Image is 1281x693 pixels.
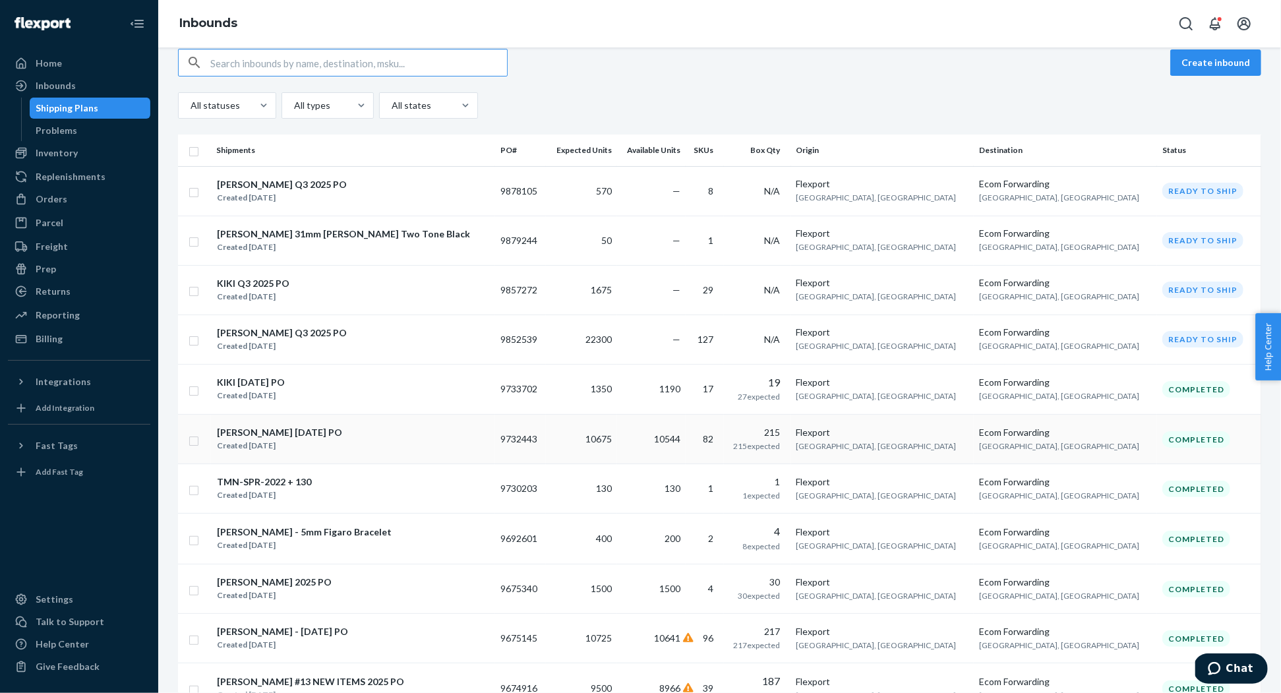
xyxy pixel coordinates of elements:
div: Flexport [796,227,969,240]
th: Status [1157,135,1261,166]
button: Open account menu [1231,11,1257,37]
span: 130 [665,483,680,494]
input: All statuses [189,99,191,112]
a: Shipping Plans [30,98,151,119]
div: Ecom Forwarding [979,526,1152,539]
div: 1 [729,475,781,489]
input: Search inbounds by name, destination, msku... [210,49,507,76]
button: Close Navigation [124,11,150,37]
button: Open Search Box [1173,11,1199,37]
div: Completed [1162,581,1230,597]
a: Orders [8,189,150,210]
iframe: Opens a widget where you can chat to one of our agents [1195,653,1268,686]
div: Completed [1162,531,1230,547]
td: 9733702 [495,364,546,415]
th: Available Units [617,135,686,166]
div: 4 [729,524,781,539]
div: Ecom Forwarding [979,276,1152,289]
button: Create inbound [1170,49,1261,76]
span: 29 [703,284,713,295]
div: Ready to ship [1162,331,1243,347]
div: Ready to ship [1162,232,1243,249]
div: Reporting [36,309,80,322]
div: Completed [1162,431,1230,448]
div: 187 [729,674,781,689]
div: Prep [36,262,56,276]
div: Flexport [796,625,969,638]
a: Replenishments [8,166,150,187]
div: Ecom Forwarding [979,227,1152,240]
span: 1 [708,483,713,494]
th: Expected Units [546,135,616,166]
div: Billing [36,332,63,346]
span: 17 [703,383,713,394]
span: 1350 [591,383,612,394]
div: Flexport [796,276,969,289]
button: Give Feedback [8,656,150,677]
span: — [672,334,680,345]
div: Created [DATE] [217,439,342,452]
span: 217 expected [734,640,781,650]
div: Ecom Forwarding [979,177,1152,191]
input: All states [390,99,392,112]
span: 30 expected [738,591,781,601]
div: [PERSON_NAME] 2025 PO [217,576,332,589]
div: Ready to ship [1162,183,1243,199]
span: [GEOGRAPHIC_DATA], [GEOGRAPHIC_DATA] [796,591,957,601]
div: Flexport [796,576,969,589]
div: Created [DATE] [217,340,347,353]
span: N/A [765,185,781,196]
td: 9675340 [495,564,546,614]
button: Help Center [1255,313,1281,380]
div: Created [DATE] [217,191,347,204]
div: KIKI [DATE] PO [217,376,285,389]
span: 22300 [585,334,612,345]
span: — [672,284,680,295]
div: Help Center [36,638,89,651]
div: Flexport [796,475,969,489]
span: 200 [665,533,680,544]
div: Flexport [796,426,969,439]
span: [GEOGRAPHIC_DATA], [GEOGRAPHIC_DATA] [979,193,1139,202]
div: Inbounds [36,79,76,92]
div: Flexport [796,326,969,339]
div: [PERSON_NAME] Q3 2025 PO [217,326,347,340]
span: N/A [765,235,781,246]
button: Fast Tags [8,435,150,456]
span: [GEOGRAPHIC_DATA], [GEOGRAPHIC_DATA] [979,391,1139,401]
span: 400 [596,533,612,544]
th: Shipments [211,135,495,166]
span: 4 [708,583,713,594]
span: [GEOGRAPHIC_DATA], [GEOGRAPHIC_DATA] [979,441,1139,451]
span: 130 [596,483,612,494]
th: PO# [495,135,546,166]
span: [GEOGRAPHIC_DATA], [GEOGRAPHIC_DATA] [979,591,1139,601]
span: 215 expected [734,441,781,451]
div: Created [DATE] [217,589,332,602]
td: 9730203 [495,464,546,514]
a: Reporting [8,305,150,326]
td: 9857272 [495,265,546,315]
th: Origin [791,135,974,166]
span: 1500 [591,583,612,594]
div: Fast Tags [36,439,78,452]
a: Problems [30,120,151,141]
div: Completed [1162,481,1230,497]
button: Integrations [8,371,150,392]
span: [GEOGRAPHIC_DATA], [GEOGRAPHIC_DATA] [796,441,957,451]
div: Completed [1162,381,1230,398]
span: 96 [703,632,713,644]
span: [GEOGRAPHIC_DATA], [GEOGRAPHIC_DATA] [979,291,1139,301]
div: Ecom Forwarding [979,675,1152,688]
div: Ecom Forwarding [979,426,1152,439]
div: Flexport [796,675,969,688]
span: [GEOGRAPHIC_DATA], [GEOGRAPHIC_DATA] [796,291,957,301]
div: Flexport [796,177,969,191]
ol: breadcrumbs [169,5,248,43]
div: 215 [729,426,781,439]
div: Ecom Forwarding [979,576,1152,589]
div: KIKI Q3 2025 PO [217,277,289,290]
span: [GEOGRAPHIC_DATA], [GEOGRAPHIC_DATA] [979,541,1139,551]
td: 9675145 [495,614,546,663]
